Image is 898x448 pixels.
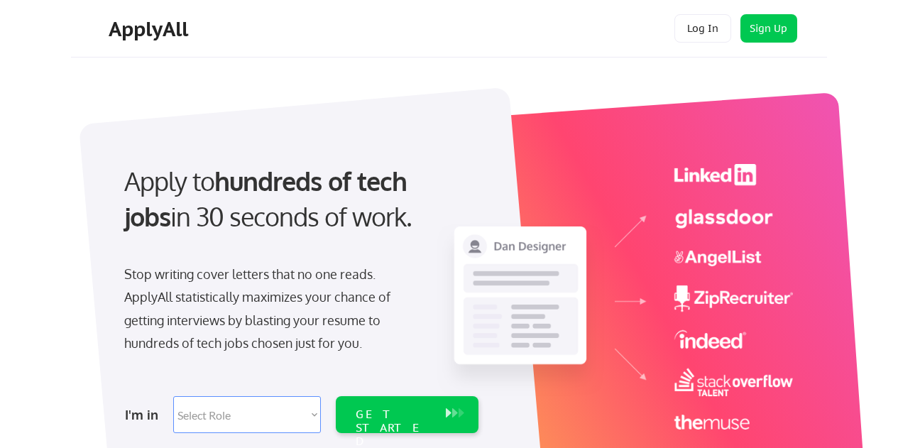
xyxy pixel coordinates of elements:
div: Stop writing cover letters that no one reads. ApplyAll statistically maximizes your chance of get... [124,263,416,355]
div: Apply to in 30 seconds of work. [124,163,473,235]
button: Log In [674,14,731,43]
div: ApplyAll [109,17,192,41]
button: Sign Up [740,14,797,43]
strong: hundreds of tech jobs [124,165,413,232]
div: I'm in [125,403,165,426]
